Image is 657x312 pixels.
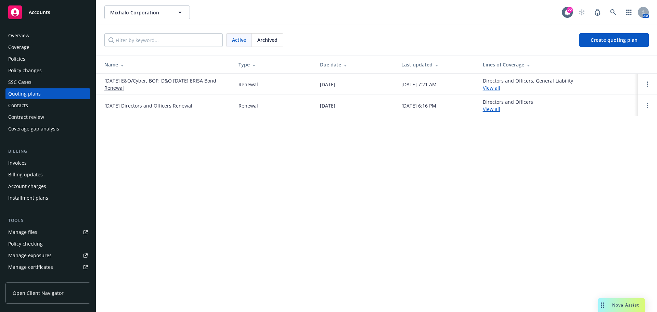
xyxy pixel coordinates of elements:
a: Policies [5,53,90,64]
div: Account charges [8,181,46,192]
div: Manage certificates [8,262,53,273]
span: Mixhalo Corporation [110,9,169,16]
button: Nova Assist [598,298,645,312]
div: Due date [320,61,390,68]
div: [DATE] [320,102,335,109]
div: Coverage [8,42,29,53]
a: View all [483,85,500,91]
a: Policy changes [5,65,90,76]
div: Directors and Officers, General Liability [483,77,573,91]
div: Name [104,61,228,68]
a: Overview [5,30,90,41]
div: Renewal [239,102,258,109]
a: Report a Bug [591,5,604,19]
a: Start snowing [575,5,589,19]
div: [DATE] [320,81,335,88]
a: Invoices [5,158,90,169]
div: Lines of Coverage [483,61,632,68]
a: [DATE] E&O/Cyber, BOP, D&O [DATE] ERISA Bond Renewal [104,77,228,91]
div: [DATE] 7:21 AM [401,81,437,88]
a: Coverage [5,42,90,53]
div: Tools [5,217,90,224]
div: Directors and Officers [483,98,533,113]
a: Manage certificates [5,262,90,273]
span: Nova Assist [612,302,639,308]
a: Contacts [5,100,90,111]
div: Manage claims [8,273,43,284]
a: SSC Cases [5,77,90,88]
button: Mixhalo Corporation [104,5,190,19]
a: Manage files [5,227,90,238]
div: Installment plans [8,192,48,203]
a: Policy checking [5,238,90,249]
div: Policy changes [8,65,42,76]
div: 22 [567,7,573,13]
div: Billing [5,148,90,155]
a: Accounts [5,3,90,22]
div: Policy checking [8,238,43,249]
a: Contract review [5,112,90,123]
div: [DATE] 6:16 PM [401,102,436,109]
div: Last updated [401,61,472,68]
a: Create quoting plan [579,33,649,47]
span: Create quoting plan [591,37,637,43]
span: Archived [257,36,278,43]
div: Drag to move [598,298,607,312]
div: Invoices [8,158,27,169]
div: Contacts [8,100,28,111]
div: Coverage gap analysis [8,123,59,134]
span: Accounts [29,10,50,15]
div: Quoting plans [8,88,41,99]
a: Coverage gap analysis [5,123,90,134]
div: Manage files [8,227,37,238]
div: SSC Cases [8,77,31,88]
a: [DATE] Directors and Officers Renewal [104,102,192,109]
a: Switch app [622,5,636,19]
span: Open Client Navigator [13,289,64,297]
a: Open options [643,101,652,110]
a: Quoting plans [5,88,90,99]
div: Renewal [239,81,258,88]
a: Manage claims [5,273,90,284]
a: Manage exposures [5,250,90,261]
div: Policies [8,53,25,64]
a: Billing updates [5,169,90,180]
div: Overview [8,30,29,41]
div: Manage exposures [8,250,52,261]
a: Search [606,5,620,19]
div: Contract review [8,112,44,123]
a: Account charges [5,181,90,192]
a: View all [483,106,500,112]
a: Installment plans [5,192,90,203]
a: Open options [643,80,652,88]
span: Active [232,36,246,43]
div: Type [239,61,309,68]
input: Filter by keyword... [104,33,223,47]
div: Billing updates [8,169,43,180]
